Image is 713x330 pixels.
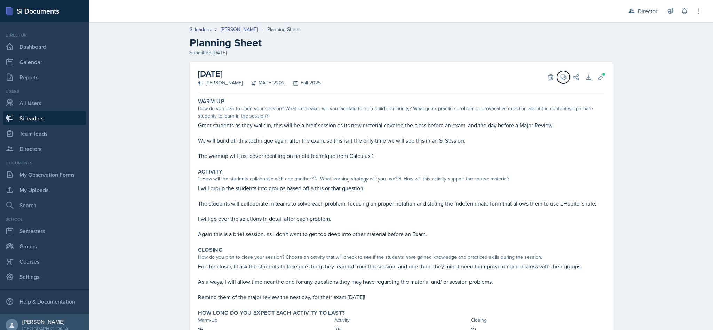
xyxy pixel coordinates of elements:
a: [PERSON_NAME] [221,26,258,33]
p: I will go over the solutions in detail after each problem. [198,215,604,223]
div: Fall 2025 [285,79,321,87]
div: 1. How will the students collaborate with one another? 2. What learning strategy will you use? 3.... [198,175,604,183]
label: Warm-Up [198,98,225,105]
a: Dashboard [3,40,86,54]
div: Activity [334,316,468,324]
div: Documents [3,160,86,166]
a: Groups [3,239,86,253]
p: For the closer, Ill ask the students to take one thing they learned from the session, and one thi... [198,262,604,271]
div: Users [3,88,86,95]
div: How do you plan to open your session? What icebreaker will you facilitate to help build community... [198,105,604,120]
a: Si leaders [190,26,211,33]
a: Semesters [3,224,86,238]
p: I will group the students into groups based off a this or that question. [198,184,604,192]
p: Greet students as they walk in, this will be a breif session as its new material covered the clas... [198,121,604,129]
a: Calendar [3,55,86,69]
a: My Observation Forms [3,168,86,182]
h2: Planning Sheet [190,37,613,49]
p: We will build off this technique again after the exam, so this isnt the only time we will see thi... [198,136,604,145]
div: Submitted [DATE] [190,49,613,56]
a: Reports [3,70,86,84]
div: Help & Documentation [3,295,86,308]
a: My Uploads [3,183,86,197]
h2: [DATE] [198,67,321,80]
p: The warmup will just cover recalling on an old technique from Calculus 1. [198,152,604,160]
a: Directors [3,142,86,156]
p: Again this is a brief session, as I don't want to get too deep into other material before an Exam. [198,230,604,238]
div: [PERSON_NAME] [198,79,243,87]
div: MATH 2202 [243,79,285,87]
div: Director [3,32,86,38]
a: Team leads [3,127,86,140]
a: Si leaders [3,111,86,125]
p: As always, I will allow time near the end for any questions they may have regarding the material ... [198,277,604,286]
a: All Users [3,96,86,110]
label: Activity [198,168,223,175]
label: How long do you expect each activity to last? [198,309,345,316]
label: Closing [198,247,223,253]
a: Search [3,198,86,212]
div: How do you plan to close your session? Choose an activity that will check to see if the students ... [198,253,604,261]
div: Director [638,7,657,15]
a: Courses [3,255,86,268]
a: Settings [3,270,86,284]
div: School [3,216,86,223]
p: Remind them of the major review the next day, for their exam [DATE]! [198,293,604,301]
div: [PERSON_NAME] [22,318,69,325]
div: Planning Sheet [267,26,300,33]
div: Closing [471,316,604,324]
div: Warm-Up [198,316,332,324]
p: The students will collaborate in teams to solve each problem, focusing on proper notation and sta... [198,199,604,208]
